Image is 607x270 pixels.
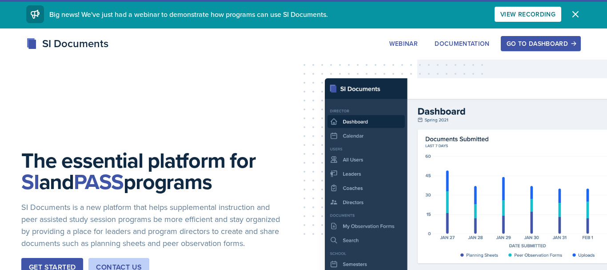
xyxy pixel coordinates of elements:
button: Go to Dashboard [501,36,581,51]
div: Webinar [389,40,418,47]
button: Webinar [383,36,423,51]
div: Documentation [435,40,490,47]
div: SI Documents [26,36,108,52]
span: Big news! We've just had a webinar to demonstrate how programs can use SI Documents. [49,9,328,19]
div: Go to Dashboard [507,40,575,47]
button: View Recording [495,7,561,22]
div: View Recording [500,11,555,18]
button: Documentation [429,36,495,51]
